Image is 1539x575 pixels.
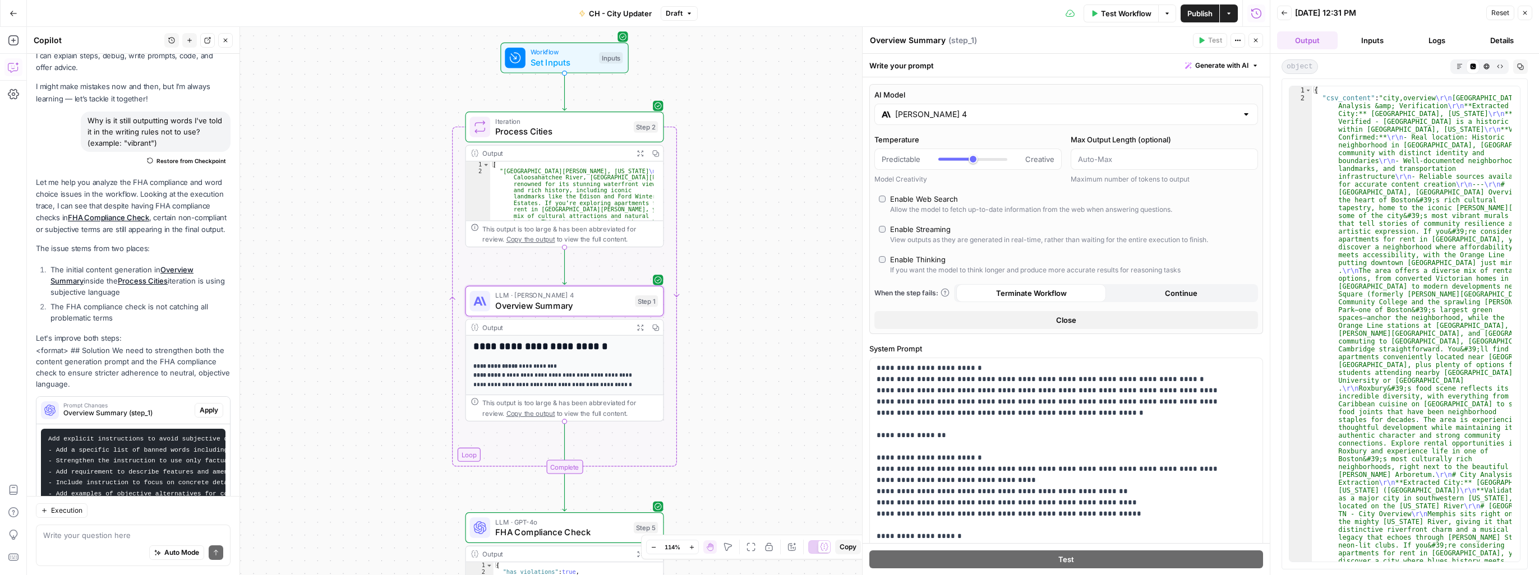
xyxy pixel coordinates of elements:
div: Step 1 [635,295,658,307]
div: 2 [466,168,490,354]
div: Allow the model to fetch up-to-date information from the web when answering questions. [890,205,1172,215]
button: Test [1193,33,1227,48]
input: Enable StreamingView outputs as they are generated in real-time, rather than waiting for the enti... [879,226,886,233]
div: This output is too large & has been abbreviated for review. to view the full content. [482,398,658,419]
input: Enable Web SearchAllow the model to fetch up-to-date information from the web when answering ques... [879,196,886,202]
span: 114% [665,542,680,551]
button: Restore from Checkpoint [142,154,231,168]
div: Enable Thinking [890,254,946,265]
button: Reset [1486,6,1514,20]
p: I might make mistakes now and then, but I’m always learning — let’s tackle it together! [36,81,231,104]
label: Max Output Length (optional) [1071,134,1258,145]
div: Maximum number of tokens to output [1071,174,1258,184]
span: Apply [200,405,218,415]
span: FHA Compliance Check [495,526,629,539]
span: Reset [1491,8,1509,18]
button: Logs [1407,31,1468,49]
span: CH - City Updater [589,8,652,19]
span: Draft [666,8,683,18]
div: If you want the model to think longer and produce more accurate results for reasoning tasks [890,265,1181,275]
input: Select a model [895,109,1237,120]
li: The initial content generation in inside the iteration is using subjective language [48,264,231,298]
p: The issue stems from two places: [36,243,231,254]
button: Execution [36,503,87,518]
span: Process Cities [495,125,629,138]
button: Generate with AI [1181,58,1263,73]
span: Toggle code folding, rows 1 through 4 [1305,86,1311,94]
span: ( step_1 ) [948,35,977,46]
span: Creative [1025,154,1054,165]
button: Draft [661,6,698,21]
span: Restore from Checkpoint [156,156,226,165]
a: Overview Summary [50,265,193,285]
input: Enable ThinkingIf you want the model to think longer and produce more accurate results for reason... [879,256,886,263]
button: Test [869,550,1263,568]
span: Toggle code folding, rows 1 through 3 [482,161,490,168]
span: Test [1058,554,1074,565]
div: This output is too large & has been abbreviated for review. to view the full content. [482,224,658,244]
a: When the step fails: [874,288,950,298]
textarea: Overview Summary [870,35,946,46]
span: LLM · GPT-4o [495,517,629,527]
g: Edge from step_2 to step_1 [563,247,566,285]
button: Details [1472,31,1532,49]
div: 1 [466,562,494,568]
div: Inputs [599,52,623,64]
div: 1 [1289,86,1312,94]
span: Generate with AI [1195,61,1248,71]
span: LLM · [PERSON_NAME] 4 [495,290,630,300]
div: Copilot [34,35,161,46]
div: Write your prompt [863,54,1270,77]
div: Output [482,549,628,559]
div: Why is it still outputting words I've told it in the writing rules not to use? (example: "vibrant") [81,112,231,152]
li: The FHA compliance check is not catching all problematic terms [48,301,231,323]
label: System Prompt [869,343,1263,354]
p: I can explain steps, debug, write prompts, code, and offer advice. [36,50,231,73]
g: Edge from step_2-iteration-end to step_5 [563,474,566,511]
input: Auto-Max [1078,154,1251,165]
button: Apply [195,403,223,418]
div: Step 2 [634,121,658,133]
div: Complete [465,460,663,474]
span: Predictable [882,154,920,165]
g: Edge from start to step_2 [563,73,566,110]
button: Copy [835,540,861,554]
button: Close [874,311,1258,329]
button: Test Workflow [1084,4,1158,22]
p: Let's improve both steps: [36,332,231,344]
button: Auto Mode [149,545,204,560]
div: Enable Streaming [890,224,951,235]
div: Model Creativity [874,174,1062,184]
span: Terminate Workflow [996,287,1067,299]
button: CH - City Updater [572,4,658,22]
span: Test Workflow [1101,8,1151,19]
span: Set Inputs [531,56,594,69]
span: Workflow [531,47,594,57]
span: Execution [51,506,82,516]
div: Step 5 [634,522,658,534]
span: Iteration [495,116,629,126]
span: Prompt Changes [63,402,190,408]
a: FHA Compliance Check [68,213,149,222]
div: LoopIterationProcess CitiesStep 2Output[ "[GEOGRAPHIC_DATA][PERSON_NAME], [US_STATE]\n\n Caloosah... [465,112,663,247]
div: Output [482,322,628,332]
span: object [1282,59,1318,74]
span: Test [1208,35,1222,45]
button: Output [1277,31,1338,49]
span: Copy the output [506,409,555,417]
span: Copy the output [506,235,555,243]
div: Output [482,148,628,158]
span: Overview Summary [495,299,630,312]
button: Continue [1106,284,1256,302]
label: Temperature [874,134,1062,145]
span: Close [1056,314,1076,326]
code: Add explicit instructions to avoid subjective descriptors and emotional language: - Add a specifi... [48,435,454,497]
button: Publish [1181,4,1219,22]
label: AI Model [874,89,1258,100]
span: Toggle code folding, rows 1 through 26 [486,562,493,568]
div: Complete [546,460,583,474]
div: WorkflowSet InputsInputs [465,43,663,73]
div: Enable Web Search [890,193,958,205]
p: Let me help you analyze the FHA compliance and word choice issues in the workflow. Looking at the... [36,177,231,236]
